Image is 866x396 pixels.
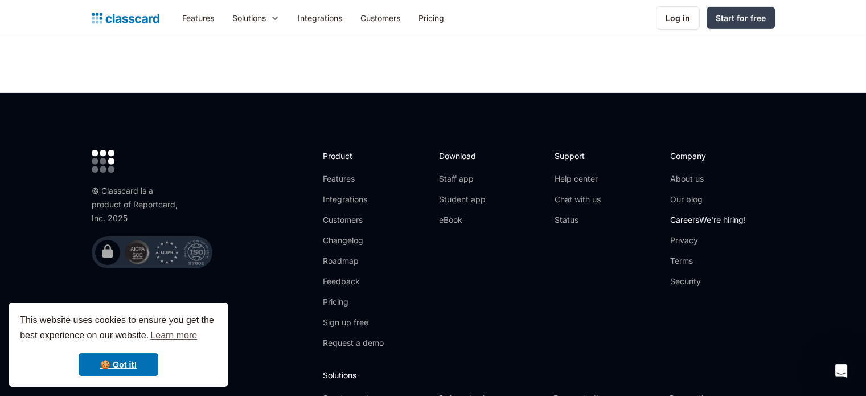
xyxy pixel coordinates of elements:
a: Sign up free [323,317,384,328]
a: Customers [351,5,409,31]
a: Pricing [409,5,453,31]
a: Features [323,173,384,185]
h2: Solutions [323,369,774,381]
a: learn more about cookies [149,327,199,344]
div: Log in [666,12,690,24]
a: Staff app [438,173,485,185]
h2: Download [438,150,485,162]
div: © Classcard is a product of Reportcard, Inc. 2025 [92,184,183,225]
h2: Company [670,150,746,162]
span: We're hiring! [699,215,746,224]
a: Privacy [670,235,746,246]
a: Features [173,5,223,31]
a: Security [670,276,746,287]
a: Help center [555,173,601,185]
a: eBook [438,214,485,226]
h2: Product [323,150,384,162]
a: Integrations [323,194,384,205]
a: Terms [670,255,746,267]
a: Logo [92,10,159,26]
a: Changelog [323,235,384,246]
div: Solutions [232,12,266,24]
a: Status [555,214,601,226]
span: This website uses cookies to ensure you get the best experience on our website. [20,313,217,344]
a: Start for free [707,7,775,29]
a: Chat with us [555,194,601,205]
div: Solutions [223,5,289,31]
a: Customers [323,214,384,226]
a: Student app [438,194,485,205]
div: Start for free [716,12,766,24]
a: About us [670,173,746,185]
a: Roadmap [323,255,384,267]
a: Request a demo [323,337,384,349]
a: Feedback [323,276,384,287]
a: CareersWe're hiring! [670,214,746,226]
a: Integrations [289,5,351,31]
a: dismiss cookie message [79,353,158,376]
iframe: Intercom live chat [827,357,855,385]
div: cookieconsent [9,303,228,387]
a: Log in [656,6,700,30]
a: Pricing [323,296,384,308]
h2: Support [555,150,601,162]
a: Our blog [670,194,746,205]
